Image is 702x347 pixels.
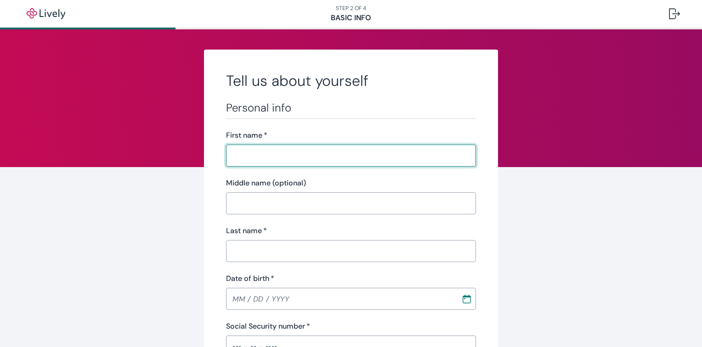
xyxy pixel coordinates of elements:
[226,178,306,189] label: Middle name (optional)
[462,294,471,303] svg: Calendar
[226,130,267,141] label: First name
[226,273,274,284] label: Date of birth
[20,8,72,19] img: Lively
[226,72,476,90] h2: Tell us about yourself
[226,321,310,332] label: Social Security number
[226,101,476,115] h3: Personal info
[662,3,687,25] button: Log out
[226,290,455,308] input: MM / DD / YYYY
[226,225,267,236] label: Last name
[459,291,475,307] button: Choose date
